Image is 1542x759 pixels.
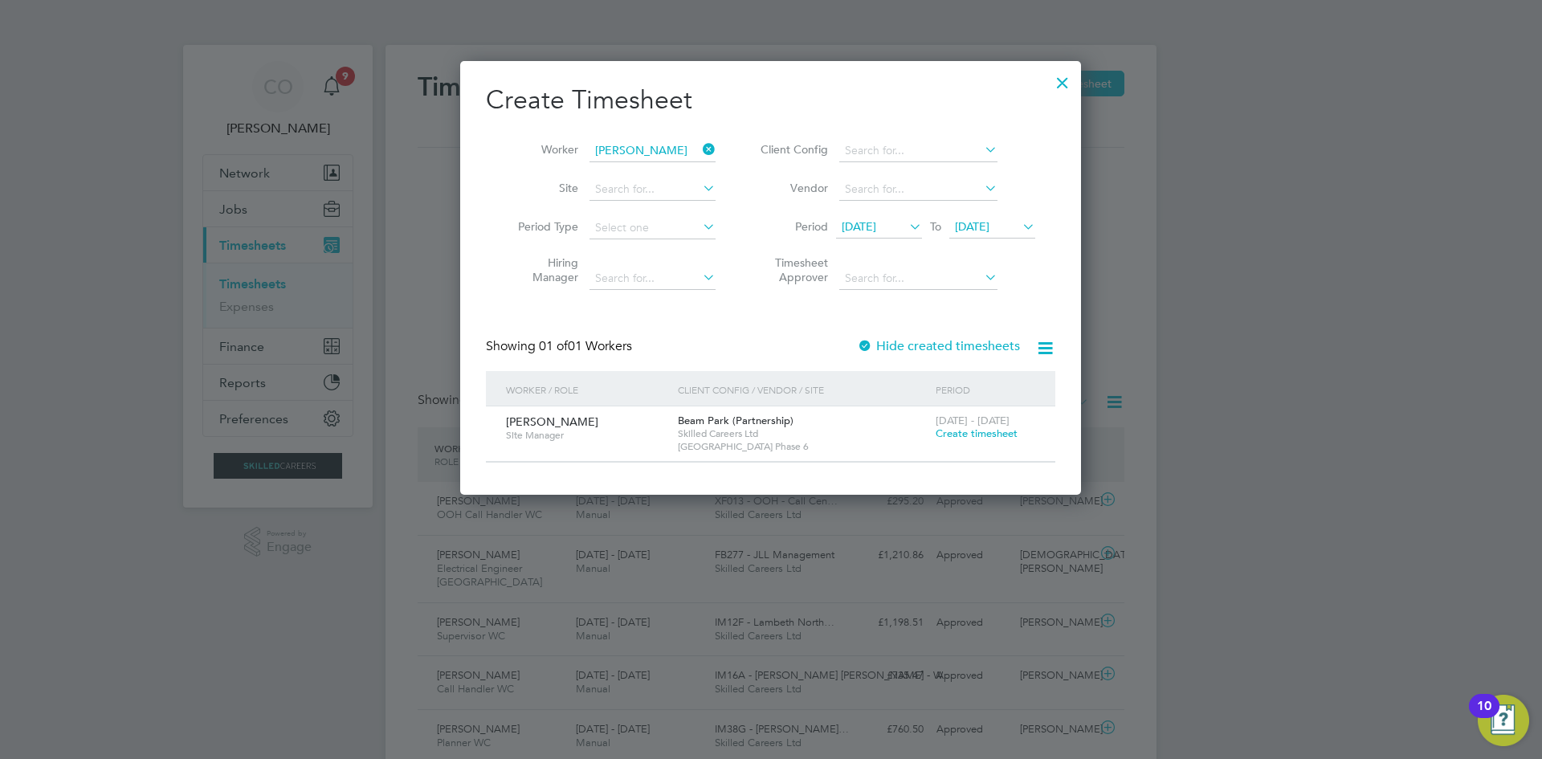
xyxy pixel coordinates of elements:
span: 01 Workers [539,338,632,354]
input: Search for... [839,178,997,201]
button: Open Resource Center, 10 new notifications [1478,695,1529,746]
span: [DATE] [842,219,876,234]
label: Period Type [506,219,578,234]
input: Search for... [839,140,997,162]
label: Hide created timesheets [857,338,1020,354]
input: Search for... [839,267,997,290]
div: Client Config / Vendor / Site [674,371,932,408]
span: [PERSON_NAME] [506,414,598,429]
label: Timesheet Approver [756,255,828,284]
label: Period [756,219,828,234]
span: [DATE] [955,219,989,234]
div: Showing [486,338,635,355]
span: To [925,216,946,237]
label: Client Config [756,142,828,157]
span: Create timesheet [936,426,1018,440]
div: Period [932,371,1039,408]
label: Worker [506,142,578,157]
span: Skilled Careers Ltd [678,427,928,440]
span: 01 of [539,338,568,354]
div: Worker / Role [502,371,674,408]
span: Beam Park (Partnership) [678,414,793,427]
label: Hiring Manager [506,255,578,284]
span: [DATE] - [DATE] [936,414,1010,427]
h2: Create Timesheet [486,84,1055,117]
label: Site [506,181,578,195]
input: Search for... [589,140,716,162]
input: Search for... [589,267,716,290]
div: 10 [1477,706,1491,727]
span: Site Manager [506,429,666,442]
input: Select one [589,217,716,239]
input: Search for... [589,178,716,201]
label: Vendor [756,181,828,195]
span: [GEOGRAPHIC_DATA] Phase 6 [678,440,928,453]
